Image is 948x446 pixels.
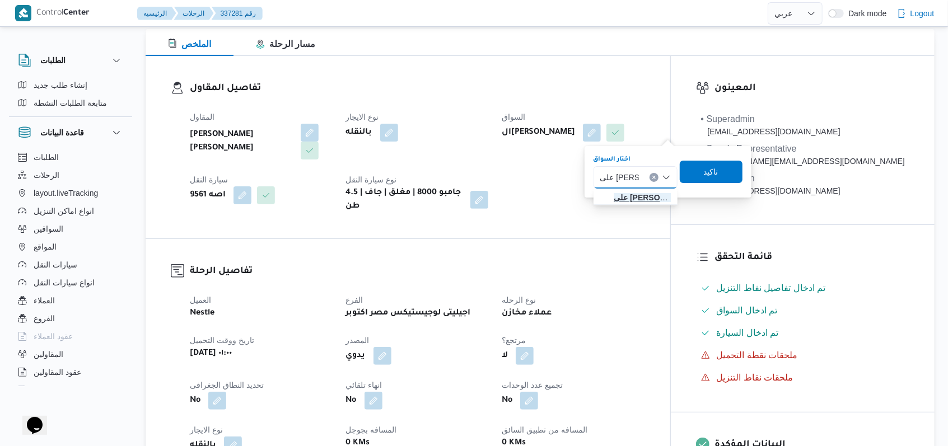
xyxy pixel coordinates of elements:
[190,81,645,96] h3: تفاصيل المقاول
[502,349,508,363] b: لا
[13,184,128,202] button: layout.liveTracking
[18,126,123,139] button: قاعدة البيانات
[15,5,31,21] img: X8yXhbKr1z7QwAAAABJRU5ErkJggg==
[190,128,293,155] b: [PERSON_NAME] [PERSON_NAME]
[168,39,211,49] span: الملخص
[34,330,73,343] span: عقود العملاء
[13,238,128,256] button: المواقع
[190,307,214,320] b: Nestle
[190,394,200,407] b: No
[13,327,128,345] button: عقود العملاء
[701,172,840,185] div: • Superadmin
[34,204,94,218] span: انواع اماكن التنزيل
[190,189,226,202] b: اصه 9561
[701,156,905,167] div: [PERSON_NAME][EMAIL_ADDRESS][DOMAIN_NAME]
[502,425,587,434] span: المسافه من تطبيق السائق
[34,383,80,397] span: اجهزة التليفون
[13,292,128,309] button: العملاء
[190,381,264,389] span: تحديد النطاق الجغرافى
[697,279,909,297] button: تم ادخال تفاصيل نفاط التنزيل
[174,7,214,20] button: الرحلات
[34,186,98,200] span: layout.liveTracking
[701,142,905,167] span: • Supply Representative mohamed.sabry@illa.com.eg
[697,302,909,320] button: تم ادخال السواق
[662,173,671,182] button: Close list of options
[13,345,128,363] button: المقاولين
[13,363,128,381] button: عقود المقاولين
[701,112,840,126] div: • Superadmin
[34,312,55,325] span: الفروع
[34,365,81,379] span: عقود المقاولين
[190,112,214,121] span: المقاول
[190,175,228,184] span: سيارة النقل
[697,324,909,342] button: تم ادخال السيارة
[137,7,176,20] button: الرئيسيه
[190,336,254,345] span: تاريخ ووقت التحميل
[717,373,793,382] span: ملحقات نقاط التنزيل
[13,202,128,220] button: انواع اماكن التنزيل
[346,175,397,184] span: نوع سيارة النقل
[717,283,826,293] span: تم ادخال تفاصيل نفاط التنزيل
[594,189,678,205] button: على محمود محمد مصطفى
[34,78,87,92] span: إنشاء طلب جديد
[346,112,379,121] span: نوع الايجار
[40,54,66,67] h3: الطلبات
[346,126,372,139] b: بالنقله
[18,54,123,67] button: الطلبات
[40,126,84,139] h3: قاعدة البيانات
[9,76,132,116] div: الطلبات
[502,394,512,407] b: No
[64,9,90,18] b: Center
[502,381,563,389] span: تجميع عدد الوحدات
[697,346,909,364] button: ملحقات نقطة التحميل
[13,274,128,292] button: انواع سيارات النقل
[346,336,370,345] span: المصدر
[34,168,59,182] span: الرحلات
[34,348,63,361] span: المقاولين
[502,336,526,345] span: مرتجع؟
[13,381,128,399] button: اجهزة التليفون
[701,185,840,197] div: [EMAIL_ADDRESS][DOMAIN_NAME]
[13,94,128,112] button: متابعة الطلبات النشطة
[190,425,223,434] span: نوع الايجار
[13,220,128,238] button: السواقين
[717,371,793,384] span: ملحقات نقاط التنزيل
[34,276,95,289] span: انواع سيارات النقل
[346,186,463,213] b: جامبو 8000 | مغلق | جاف | 4.5 طن
[650,173,659,182] button: Clear input
[346,381,382,389] span: انهاء تلقائي
[717,304,778,317] span: تم ادخال السواق
[502,307,552,320] b: عملاء مخازن
[717,350,798,360] span: ملحقات نقطة التحميل
[13,256,128,274] button: سيارات النقل
[34,151,59,164] span: الطلبات
[910,7,935,20] span: Logout
[704,165,718,179] span: تاكيد
[212,7,263,20] button: 337281 رقم
[614,191,671,204] span: [PERSON_NAME]
[717,306,778,315] span: تم ادخال السواق
[13,309,128,327] button: الفروع
[13,148,128,166] button: الطلبات
[11,401,47,435] iframe: chat widget
[190,264,645,279] h3: تفاصيل الرحلة
[34,96,107,110] span: متابعة الطلبات النشطة
[715,250,909,265] h3: قائمة التحقق
[717,281,826,295] span: تم ادخال تفاصيل نفاط التنزيل
[346,349,366,363] b: يدوي
[34,258,77,271] span: سيارات النقل
[502,295,536,304] span: نوع الرحله
[346,394,357,407] b: No
[34,240,57,253] span: المواقع
[34,294,55,307] span: العملاء
[717,349,798,362] span: ملحقات نقطة التحميل
[701,112,840,138] span: • Superadmin karim.ragab@illa.com.eg
[346,295,363,304] span: الفرع
[680,161,742,183] button: تاكيد
[701,142,905,156] div: • Supply Representative
[715,81,909,96] h3: المعينون
[346,307,471,320] b: اجيليتى لوجيستيكس مصر اكتوبر
[13,76,128,94] button: إنشاء طلب جديد
[190,295,211,304] span: العميل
